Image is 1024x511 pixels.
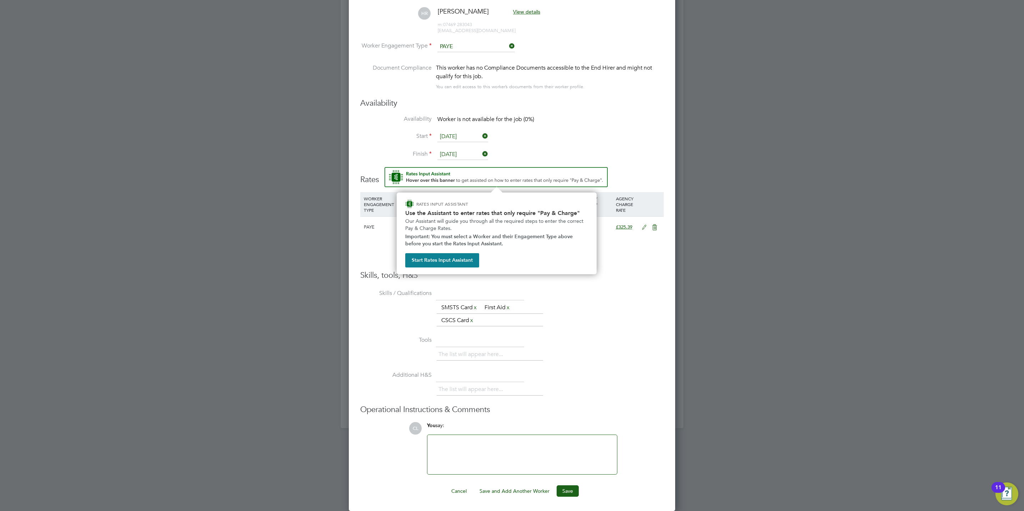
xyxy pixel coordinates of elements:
li: SMSTS Card [438,303,481,312]
div: EMPLOYER COST [542,192,578,211]
div: HOLIDAY PAY [506,192,542,211]
label: Finish [360,150,432,158]
div: PAYE [362,217,398,237]
span: CL [409,422,422,435]
li: CSCS Card [438,316,477,325]
button: Start Rates Input Assistant [405,253,479,267]
input: Select one [437,149,488,160]
label: Document Compliance [360,64,432,90]
button: Open Resource Center, 11 new notifications [995,482,1018,505]
p: RATES INPUT ASSISTANT [416,201,506,207]
div: This worker has no Compliance Documents accessible to the End Hirer and might not qualify for thi... [436,64,664,81]
div: WORKER ENGAGEMENT TYPE [362,192,398,216]
span: [EMAIL_ADDRESS][DOMAIN_NAME] [438,27,516,34]
input: Select one [437,41,515,52]
strong: Important: You must select a Worker and their Engagement Type above before you start the Rates In... [405,234,574,247]
h3: Rates [360,167,664,185]
h3: Skills, tools, H&S [360,270,664,281]
span: 07469 283043 [438,21,472,27]
label: Additional H&S [360,371,432,379]
h3: Operational Instructions & Comments [360,405,664,415]
div: AGENCY MARKUP [578,192,614,211]
label: Skills / Qualifications [360,290,432,297]
div: You can edit access to this worker’s documents from their worker profile. [436,82,584,91]
label: Tools [360,336,432,344]
button: Save and Add Another Worker [474,485,555,497]
span: View details [513,9,540,15]
li: First Aid [482,303,513,312]
label: Worker Engagement Type [360,42,432,50]
div: say: [427,422,617,435]
div: AGENCY CHARGE RATE [614,192,638,216]
img: ENGAGE Assistant Icon [405,200,414,208]
h2: Use the Assistant to enter rates that only require "Pay & Charge" [405,210,588,216]
span: You [427,422,436,429]
h3: Availability [360,98,664,109]
div: WORKER PAY RATE [470,192,506,211]
span: [PERSON_NAME] [438,7,489,15]
div: RATE TYPE [434,192,470,211]
span: m: [438,21,443,27]
a: x [473,303,478,312]
li: The list will appear here... [438,385,506,394]
label: Start [360,132,432,140]
button: Rate Assistant [385,167,608,187]
button: Cancel [446,485,472,497]
div: RATE NAME [398,192,434,211]
a: x [469,316,474,325]
a: x [506,303,511,312]
li: The list will appear here... [438,350,506,359]
p: Our Assistant will guide you through all the required steps to enter the correct Pay & Charge Rates. [405,218,588,232]
span: £325.39 [616,224,632,230]
input: Select one [437,131,488,142]
label: Availability [360,115,432,123]
div: 11 [995,487,1002,497]
div: How to input Rates that only require Pay & Charge [397,192,597,274]
span: Worker is not available for the job (0%) [437,116,534,123]
span: HR [418,7,431,20]
button: Save [557,485,579,497]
